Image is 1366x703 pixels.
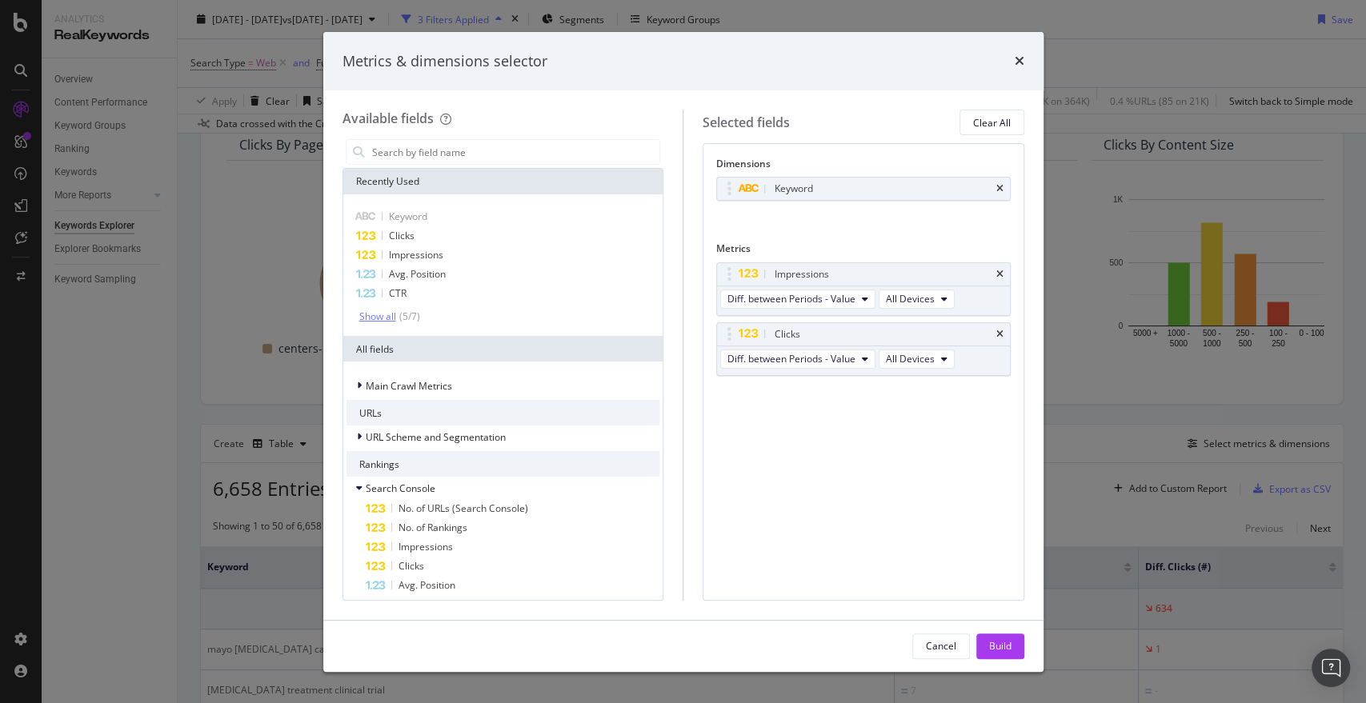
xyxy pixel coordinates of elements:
[389,248,443,262] span: Impressions
[775,266,829,282] div: Impressions
[716,157,1011,177] div: Dimensions
[399,540,453,553] span: Impressions
[886,352,935,365] span: All Devices
[399,578,455,592] span: Avg. Position
[347,451,660,477] div: Rankings
[366,481,435,495] span: Search Console
[347,400,660,425] div: URLs
[727,352,855,365] span: Diff. between Periods - Value
[989,639,1011,653] div: Build
[389,267,446,281] span: Avg. Position
[399,501,528,515] span: No. of URLs (Search Console)
[720,350,875,369] button: Diff. between Periods - Value
[720,290,875,309] button: Diff. between Periods - Value
[996,270,1003,279] div: times
[879,290,955,309] button: All Devices
[959,110,1024,135] button: Clear All
[716,177,1011,201] div: Keywordtimes
[716,242,1011,262] div: Metrics
[996,184,1003,194] div: times
[1312,649,1350,687] div: Open Intercom Messenger
[727,292,855,306] span: Diff. between Periods - Value
[775,326,800,342] div: Clicks
[1015,51,1024,72] div: times
[716,262,1011,316] div: ImpressionstimesDiff. between Periods - ValueAll Devices
[389,229,415,242] span: Clicks
[343,336,663,361] div: All fields
[359,311,396,322] div: Show all
[399,559,424,573] span: Clicks
[366,430,506,444] span: URL Scheme and Segmentation
[323,32,1044,672] div: modal
[775,181,813,197] div: Keyword
[879,350,955,369] button: All Devices
[912,633,970,659] button: Cancel
[703,114,790,132] div: Selected fields
[343,169,663,194] div: Recently Used
[886,292,935,306] span: All Devices
[343,110,434,127] div: Available fields
[976,633,1024,659] button: Build
[389,210,427,223] span: Keyword
[399,521,467,534] span: No. of Rankings
[343,51,547,72] div: Metrics & dimensions selector
[996,330,1003,339] div: times
[926,639,956,653] div: Cancel
[396,310,420,323] div: ( 5 / 7 )
[389,286,407,300] span: CTR
[973,116,1011,130] div: Clear All
[366,379,452,393] span: Main Crawl Metrics
[371,140,660,164] input: Search by field name
[716,322,1011,376] div: ClickstimesDiff. between Periods - ValueAll Devices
